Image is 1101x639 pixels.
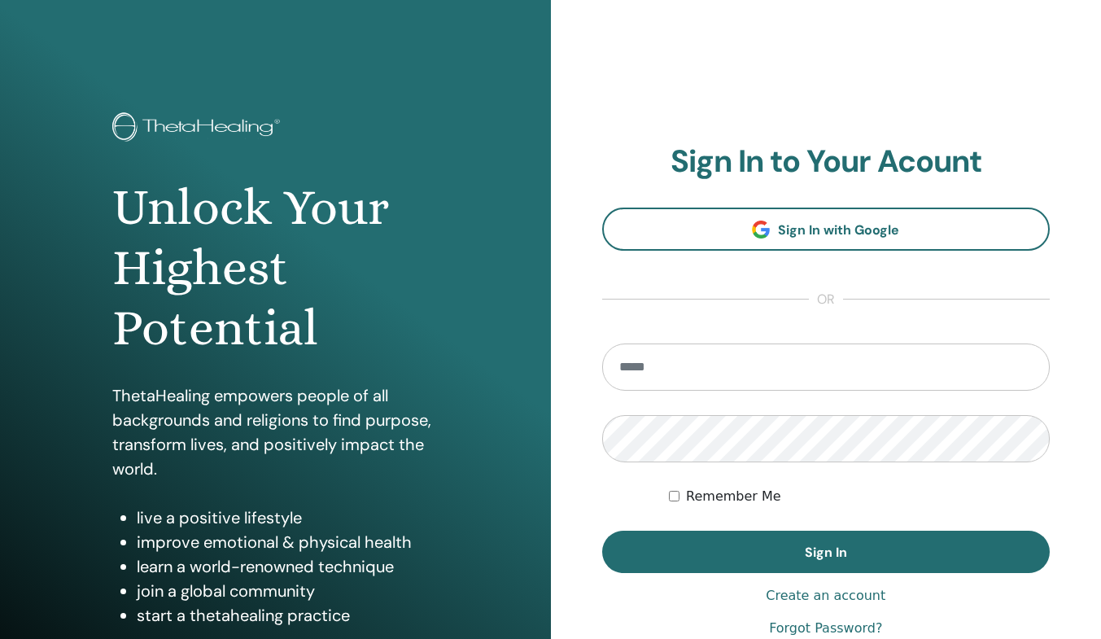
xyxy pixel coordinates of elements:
div: Keep me authenticated indefinitely or until I manually logout [669,487,1050,506]
li: live a positive lifestyle [137,506,439,530]
p: ThetaHealing empowers people of all backgrounds and religions to find purpose, transform lives, a... [112,383,439,481]
span: Sign In [805,544,847,561]
li: learn a world-renowned technique [137,554,439,579]
button: Sign In [602,531,1051,573]
label: Remember Me [686,487,781,506]
li: join a global community [137,579,439,603]
li: start a thetahealing practice [137,603,439,628]
span: or [809,290,843,309]
h2: Sign In to Your Acount [602,143,1051,181]
span: Sign In with Google [778,221,899,239]
li: improve emotional & physical health [137,530,439,554]
a: Forgot Password? [769,619,882,638]
a: Sign In with Google [602,208,1051,251]
a: Create an account [766,586,885,606]
h1: Unlock Your Highest Potential [112,177,439,359]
